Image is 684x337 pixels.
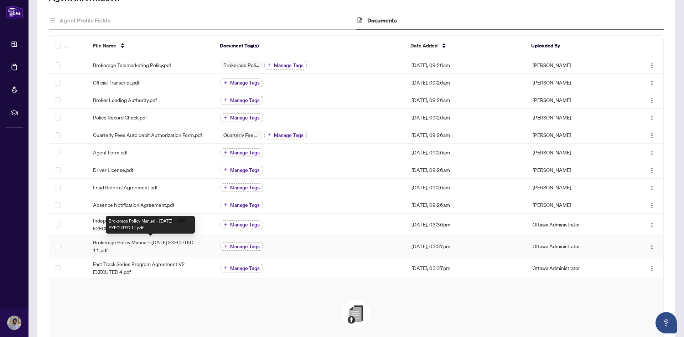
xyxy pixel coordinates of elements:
button: Manage Tags [221,201,263,209]
span: Quarterly Fees Auto debit Authorization Form.pdf [93,131,202,139]
button: Manage Tags [264,131,307,139]
span: Brokerage Telemarketing Policy.pdf [93,61,171,69]
button: Logo [646,199,658,210]
span: plus [224,223,227,226]
span: Fast Track Series Program Agreement V2 EXECUTED 4.pdf [93,260,209,276]
span: Manage Tags [230,203,260,208]
td: Ottawa Administrator [527,257,622,279]
span: plus [224,244,227,248]
span: Brokerage Policy Manual [221,62,263,67]
td: [PERSON_NAME] [527,161,622,179]
td: Ottawa Administrator [527,214,622,235]
span: plus [224,98,227,102]
h4: Agent Profile Fields [59,16,110,25]
span: Manage Tags [274,63,304,68]
button: Manage Tags [221,113,263,122]
button: Manage Tags [221,78,263,87]
span: Manage Tags [230,244,260,249]
button: Open asap [655,312,677,333]
span: Quarterly Fee Auto-Debit Authorization [221,132,263,137]
img: Profile Icon [7,316,21,330]
td: [DATE], 09:26am [406,144,527,161]
button: Logo [646,182,658,193]
span: plus [224,266,227,270]
span: Driver License.pdf [93,166,133,174]
img: Logo [649,98,655,103]
img: Logo [649,203,655,208]
button: Logo [646,112,658,123]
span: Brokerage Policy Manual - [DATE] EXECUTED 11.pdf [93,238,209,254]
td: [PERSON_NAME] [527,126,622,144]
button: Logo [646,59,658,71]
td: [DATE], 09:26am [406,161,527,179]
span: plus [224,203,227,206]
img: File Upload [342,300,370,328]
button: Logo [646,77,658,88]
span: Manage Tags [274,133,304,138]
td: [DATE], 09:26am [406,179,527,196]
td: [DATE], 09:26am [406,74,527,91]
span: Manage Tags [230,98,260,103]
span: Manage Tags [230,150,260,155]
button: Logo [646,147,658,158]
button: Logo [646,262,658,274]
button: Manage Tags [221,166,263,174]
td: [PERSON_NAME] [527,91,622,109]
button: Manage Tags [221,220,263,229]
span: Date Added [410,42,437,50]
button: Logo [646,240,658,252]
td: [DATE], 09:26am [406,109,527,126]
td: [PERSON_NAME] [527,74,622,91]
td: [PERSON_NAME] [527,144,622,161]
span: plus [224,168,227,172]
th: Document Tag(s) [214,36,405,56]
img: Logo [649,133,655,138]
img: logo [6,5,23,19]
div: Brokerage Policy Manual - [DATE] EXECUTED 11.pdf [106,216,195,234]
button: Logo [646,219,658,230]
span: Police Record Check.pdf [93,113,147,121]
td: [DATE], 09:26am [406,91,527,109]
button: Manage Tags [221,183,263,192]
span: Manage Tags [230,266,260,271]
img: Logo [649,150,655,156]
td: [PERSON_NAME] [527,196,622,214]
td: [DATE], 09:26am [406,56,527,74]
span: plus [224,81,227,84]
td: Ottawa Administrator [527,235,622,257]
td: [DATE], 09:26am [406,126,527,144]
td: [PERSON_NAME] [527,56,622,74]
img: Logo [649,63,655,68]
th: Date Added [405,36,525,56]
td: [DATE], 03:36pm [406,214,527,235]
img: Logo [649,244,655,250]
span: Broker Loading Authority.pdf [93,96,157,104]
th: File Name [87,36,214,56]
span: Manage Tags [230,115,260,120]
button: Manage Tags [221,242,263,251]
span: Absence Notification Agreement.pdf [93,201,174,209]
span: Manage Tags [230,185,260,190]
span: plus [268,133,271,137]
span: Manage Tags [230,222,260,227]
span: Agent Form.pdf [93,148,128,156]
span: plus [224,116,227,119]
img: Logo [649,168,655,173]
button: Logo [646,129,658,141]
img: Logo [649,115,655,121]
h4: Documents [367,16,397,25]
button: Manage Tags [221,148,263,157]
span: plus [224,185,227,189]
span: Manage Tags [230,80,260,85]
span: plus [268,63,271,67]
td: [PERSON_NAME] [527,109,622,126]
button: Manage Tags [264,61,307,70]
span: Independent Contractor Agreement - ICA EXECUTED 2.pdf [93,216,209,232]
td: [DATE], 03:37pm [406,257,527,279]
img: Logo [649,80,655,86]
span: Official Transcript.pdf [93,78,139,86]
img: Logo [649,185,655,191]
span: Manage Tags [230,168,260,173]
th: Uploaded By [525,36,621,56]
button: Logo [646,164,658,175]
